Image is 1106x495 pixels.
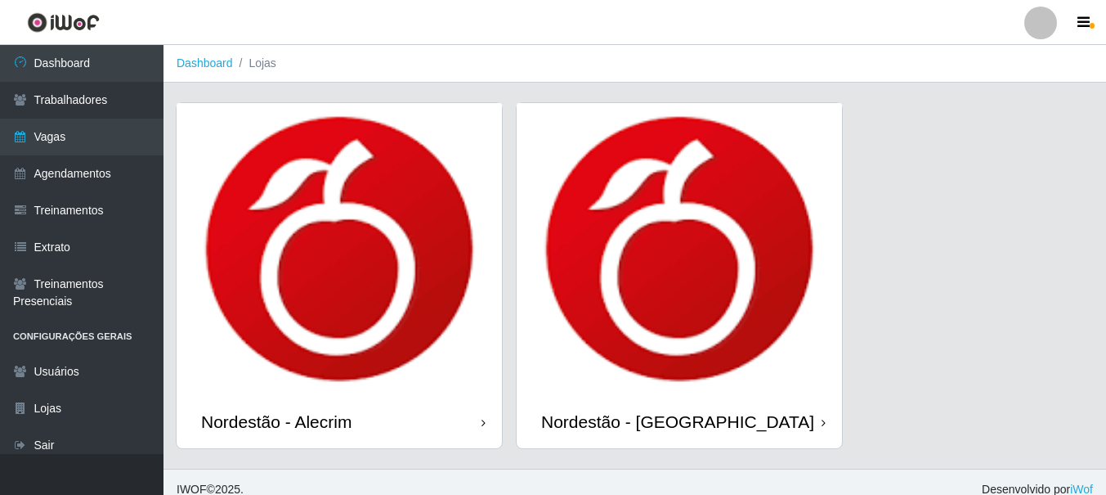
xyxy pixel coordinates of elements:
[517,103,842,395] img: cardImg
[541,412,814,432] div: Nordestão - [GEOGRAPHIC_DATA]
[233,55,276,72] li: Lojas
[177,103,502,395] img: cardImg
[27,12,100,33] img: CoreUI Logo
[163,45,1106,83] nav: breadcrumb
[177,56,233,70] a: Dashboard
[517,103,842,448] a: Nordestão - [GEOGRAPHIC_DATA]
[201,412,352,432] div: Nordestão - Alecrim
[177,103,502,448] a: Nordestão - Alecrim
